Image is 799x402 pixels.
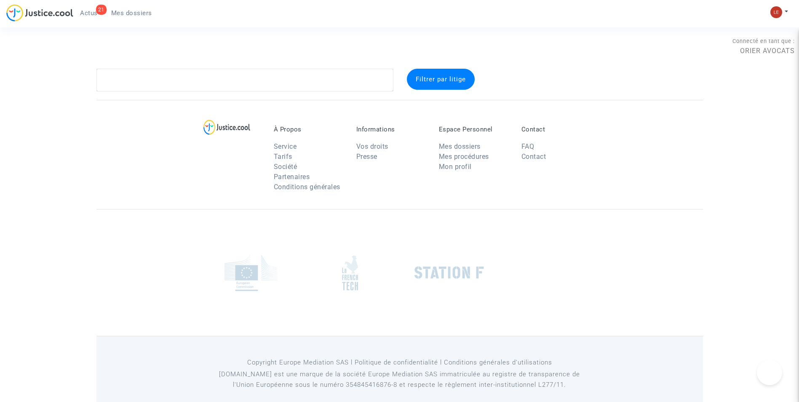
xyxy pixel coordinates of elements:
[6,4,73,21] img: jc-logo.svg
[439,142,481,150] a: Mes dossiers
[732,38,795,44] span: Connecté en tant que :
[416,75,466,83] span: Filtrer par litige
[208,357,591,368] p: Copyright Europe Mediation SAS l Politique de confidentialité l Conditions générales d’utilisa...
[274,183,340,191] a: Conditions générales
[73,7,104,19] a: 21Actus
[208,369,591,390] p: [DOMAIN_NAME] est une marque de la société Europe Mediation SAS immatriculée au registre de tr...
[356,142,388,150] a: Vos droits
[203,120,250,135] img: logo-lg.svg
[521,153,546,161] a: Contact
[439,153,489,161] a: Mes procédures
[439,163,472,171] a: Mon profil
[111,9,152,17] span: Mes dossiers
[104,7,159,19] a: Mes dossiers
[439,126,509,133] p: Espace Personnel
[521,142,534,150] a: FAQ
[770,6,782,18] img: 7d989c7df380ac848c7da5f314e8ff03
[757,360,782,385] iframe: Help Scout Beacon - Open
[274,153,292,161] a: Tarifs
[224,255,277,291] img: europe_commision.png
[521,126,591,133] p: Contact
[274,173,310,181] a: Partenaires
[96,5,107,15] div: 21
[356,126,426,133] p: Informations
[356,153,377,161] a: Presse
[274,126,344,133] p: À Propos
[274,142,297,150] a: Service
[274,163,297,171] a: Société
[342,255,358,291] img: french_tech.png
[80,9,98,17] span: Actus
[414,266,484,279] img: stationf.png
